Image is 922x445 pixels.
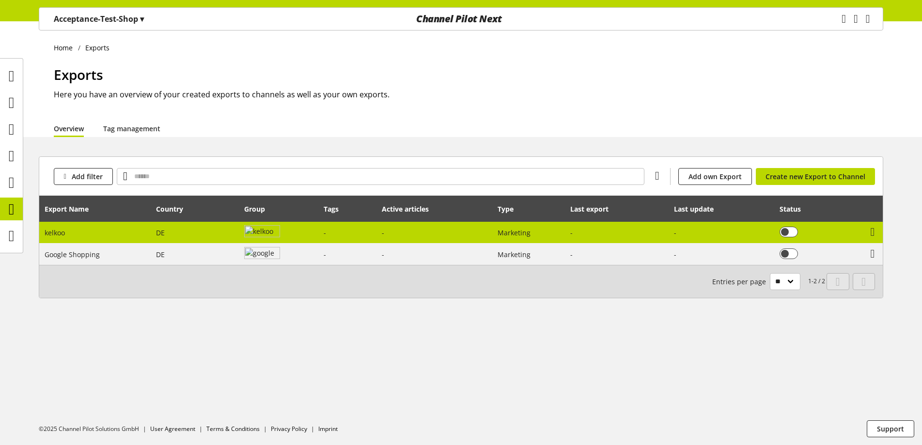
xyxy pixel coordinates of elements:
[244,247,280,261] img: google
[45,228,65,237] span: kelkoo
[688,171,742,182] span: Add own Export
[156,250,165,259] span: Germany
[498,204,523,214] div: Type
[570,204,618,214] div: Last export
[498,228,531,237] span: Marketing
[140,14,144,24] span: ▾
[678,168,752,185] a: Add own Export
[206,425,260,433] a: Terms & Conditions
[54,123,84,134] a: Overview
[382,250,384,259] span: -
[324,228,326,237] span: -
[54,13,144,25] p: Acceptance-Test-Shop
[103,123,160,134] a: Tag management
[318,425,338,433] a: Imprint
[54,43,78,53] a: Home
[324,250,326,259] span: -
[72,171,103,182] span: Add filter
[867,420,914,437] button: Support
[382,204,438,214] div: Active articles
[54,168,113,185] button: Add filter
[766,171,865,182] span: Create new Export to Channel
[780,204,811,214] div: Status
[382,228,384,237] span: -
[271,425,307,433] a: Privacy Policy
[324,204,339,214] div: Tags
[877,424,904,434] span: Support
[39,7,883,31] nav: main navigation
[244,204,275,214] div: Group
[45,204,98,214] div: Export Name
[756,168,875,185] a: Create new Export to Channel
[244,225,280,240] img: kelkoo
[156,228,165,237] span: Germany
[712,273,825,290] small: 1-2 / 2
[674,204,723,214] div: Last update
[150,425,195,433] a: User Agreement
[156,204,193,214] div: Country
[54,89,883,100] h2: Here you have an overview of your created exports to channels as well as your own exports.
[498,250,531,259] span: Marketing
[54,65,103,84] span: Exports
[712,276,770,287] span: Entries per page
[39,425,150,433] li: ©2025 Channel Pilot Solutions GmbH
[45,250,100,259] span: Google Shopping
